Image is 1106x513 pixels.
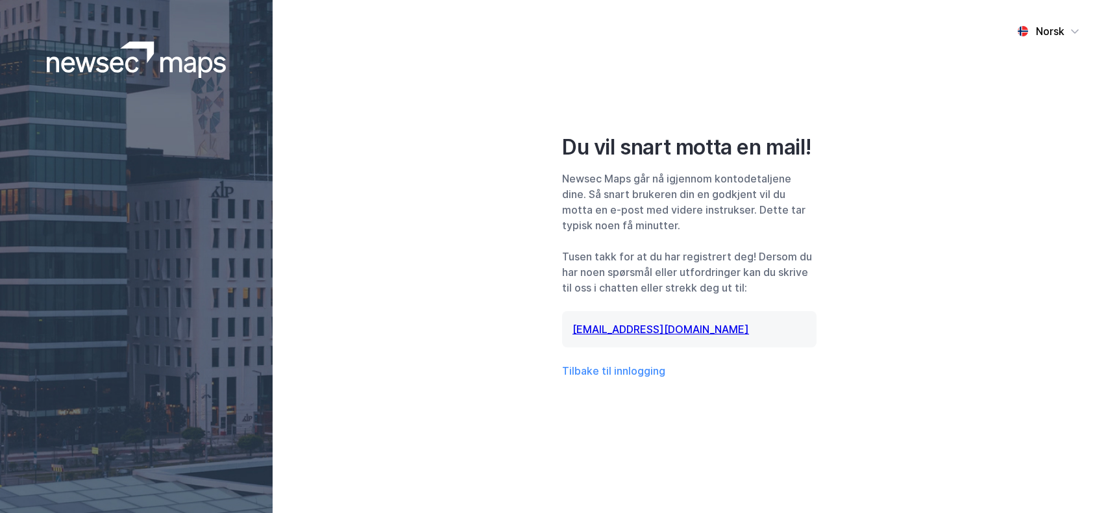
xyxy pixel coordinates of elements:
div: Du vil snart motta en mail! [562,134,817,160]
img: logoWhite.bf58a803f64e89776f2b079ca2356427.svg [47,42,227,78]
div: Kontrollprogram for chat [1041,451,1106,513]
div: Newsec Maps går nå igjennom kontodetaljene dine. Så snart brukeren din en godkjent vil du motta e... [562,171,817,233]
a: [EMAIL_ADDRESS][DOMAIN_NAME] [572,323,749,336]
div: Tusen takk for at du har registrert deg! Dersom du har noen spørsmål eller utfordringer kan du sk... [562,249,817,295]
iframe: Chat Widget [1041,451,1106,513]
button: Tilbake til innlogging [562,363,665,379]
div: Norsk [1036,23,1064,39]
